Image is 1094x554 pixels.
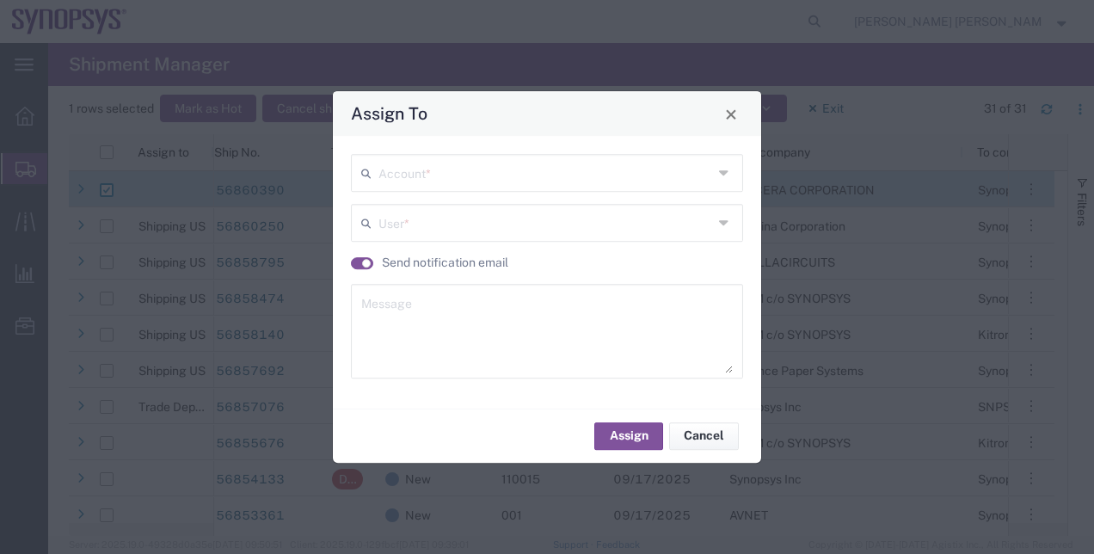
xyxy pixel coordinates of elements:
[351,102,427,126] h4: Assign To
[382,254,508,272] label: Send notification email
[669,422,739,450] button: Cancel
[719,102,743,126] button: Close
[594,422,663,450] button: Assign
